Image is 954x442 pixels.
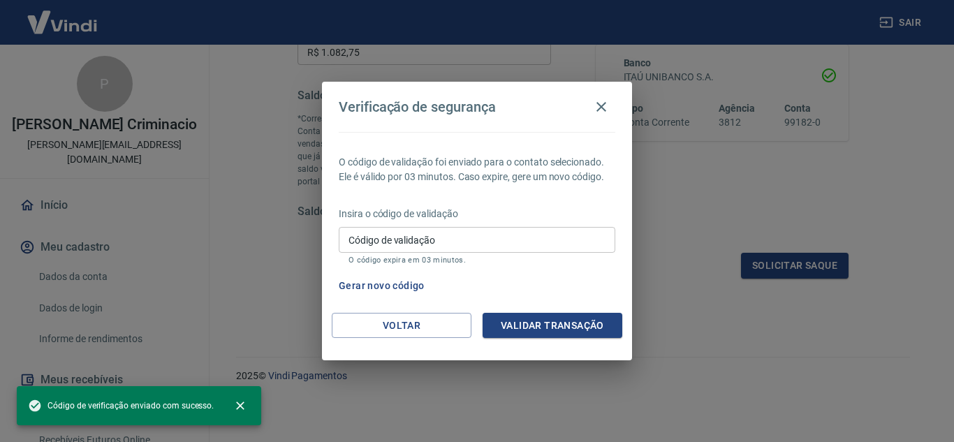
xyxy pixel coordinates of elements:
span: Código de verificação enviado com sucesso. [28,399,214,413]
button: close [225,390,256,421]
p: O código de validação foi enviado para o contato selecionado. Ele é válido por 03 minutos. Caso e... [339,155,615,184]
button: Validar transação [483,313,622,339]
p: Insira o código de validação [339,207,615,221]
button: Voltar [332,313,471,339]
p: O código expira em 03 minutos. [348,256,606,265]
button: Gerar novo código [333,273,430,299]
h4: Verificação de segurança [339,98,496,115]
